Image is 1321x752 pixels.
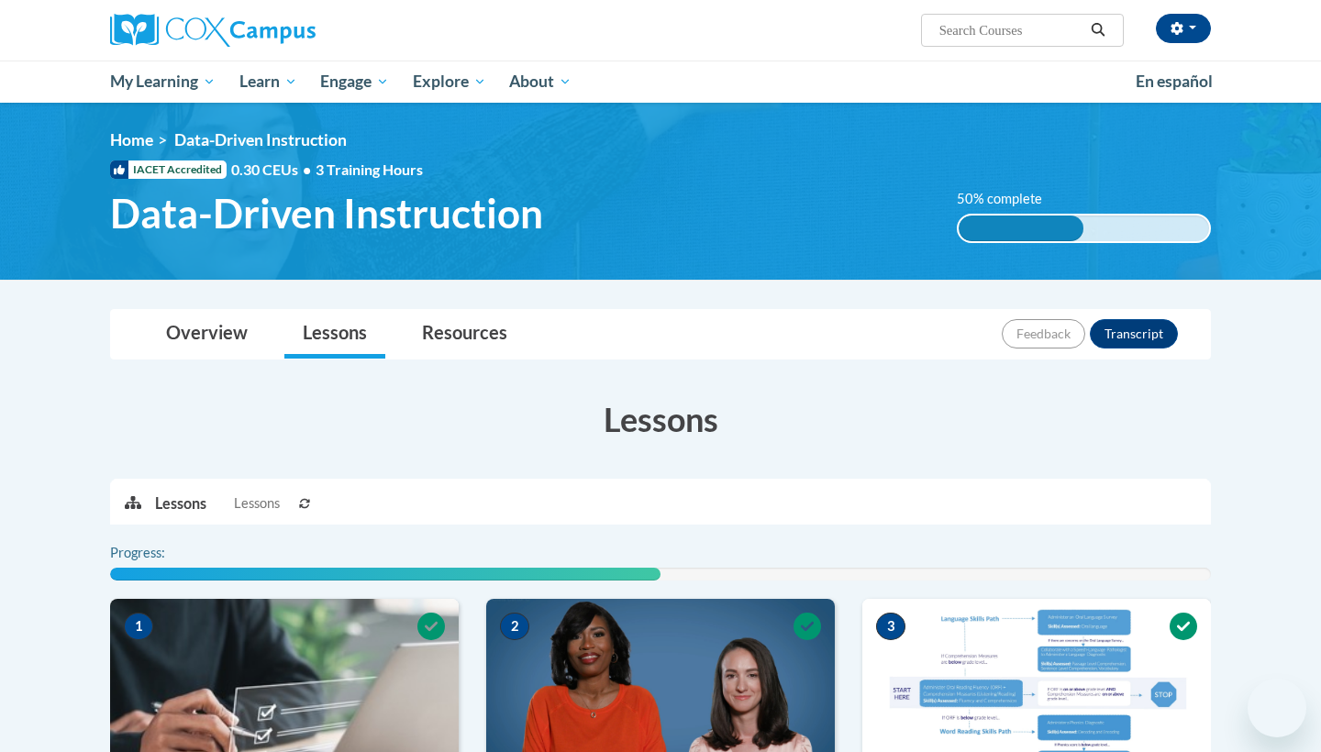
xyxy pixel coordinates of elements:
span: Data-Driven Instruction [174,130,347,149]
a: About [498,61,584,103]
span: IACET Accredited [110,160,227,179]
h3: Lessons [110,396,1211,442]
label: Progress: [110,543,216,563]
span: Data-Driven Instruction [110,189,543,238]
a: Cox Campus [110,14,459,47]
span: 1 [124,613,153,640]
span: My Learning [110,71,216,93]
a: En español [1124,62,1225,101]
a: Home [110,130,153,149]
a: Learn [228,61,309,103]
img: Cox Campus [110,14,316,47]
div: 50% complete [959,216,1084,241]
span: Explore [413,71,486,93]
span: 3 Training Hours [316,160,423,178]
span: • [303,160,311,178]
input: Search Courses [938,19,1084,41]
a: Overview [148,310,266,359]
span: Learn [239,71,297,93]
span: En español [1136,72,1213,91]
button: Transcript [1090,319,1178,348]
div: Main menu [83,61,1238,103]
span: 2 [500,613,529,640]
a: Lessons [284,310,385,359]
button: Feedback [1002,319,1085,348]
span: 0.30 CEUs [231,160,316,180]
a: Engage [308,61,401,103]
label: 50% complete [957,189,1062,209]
iframe: Button to launch messaging window [1248,679,1306,737]
a: My Learning [98,61,228,103]
button: Search [1084,19,1112,41]
p: Lessons [155,493,206,514]
span: Lessons [234,493,280,514]
button: Account Settings [1156,14,1211,43]
a: Resources [404,310,526,359]
span: Engage [320,71,389,93]
span: 3 [876,613,905,640]
span: About [509,71,572,93]
a: Explore [401,61,498,103]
